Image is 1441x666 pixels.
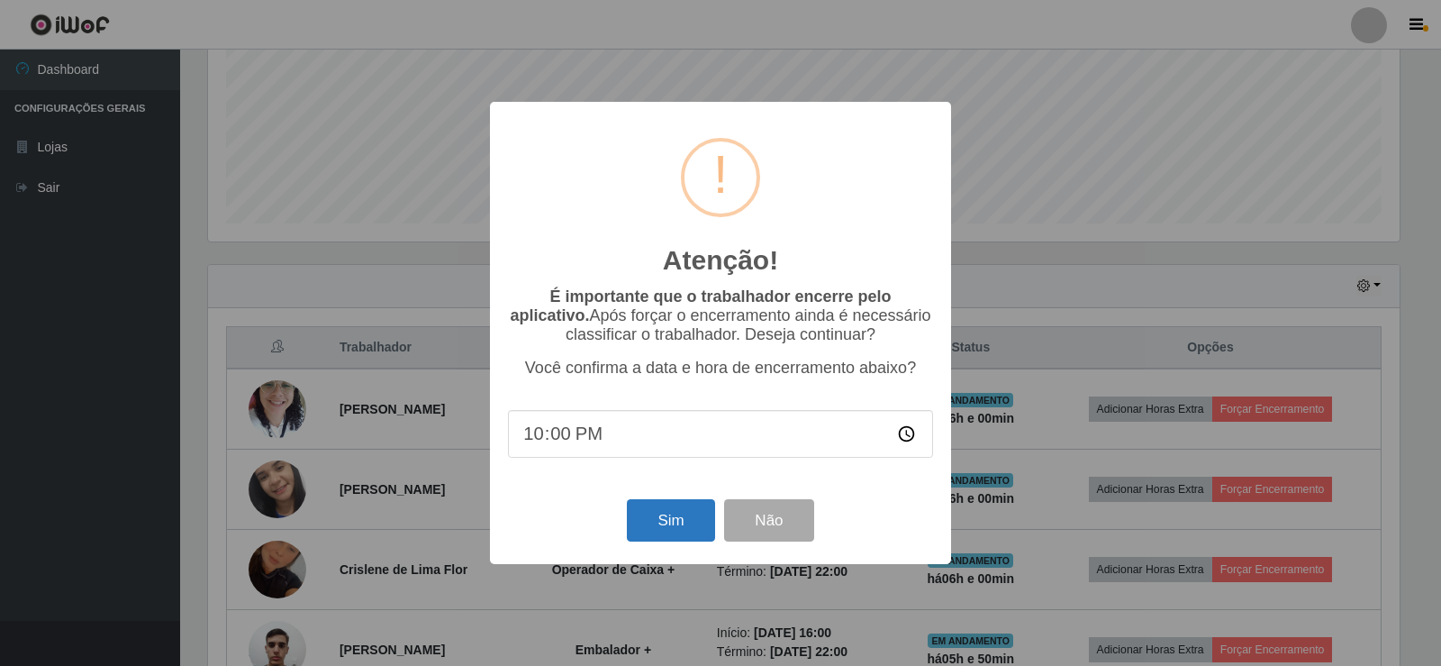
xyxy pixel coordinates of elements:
[627,499,714,542] button: Sim
[724,499,813,542] button: Não
[508,359,933,378] p: Você confirma a data e hora de encerramento abaixo?
[663,244,778,277] h2: Atenção!
[508,287,933,344] p: Após forçar o encerramento ainda é necessário classificar o trabalhador. Deseja continuar?
[510,287,891,324] b: É importante que o trabalhador encerre pelo aplicativo.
